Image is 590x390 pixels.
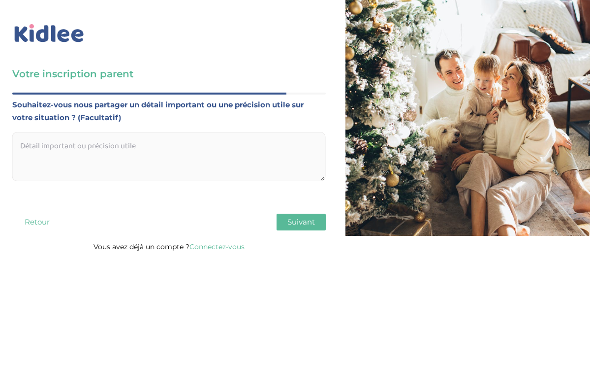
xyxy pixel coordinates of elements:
[12,240,326,253] p: Vous avez déjà un compte ?
[277,214,326,230] button: Suivant
[189,242,245,251] a: Connectez-vous
[12,22,86,45] img: logo_kidlee_bleu
[12,98,326,124] label: Souhaitez-vous nous partager un détail important ou une précision utile sur votre situation ? (Fa...
[287,217,315,227] span: Suivant
[12,67,326,81] h3: Votre inscription parent
[12,214,62,230] button: Retour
